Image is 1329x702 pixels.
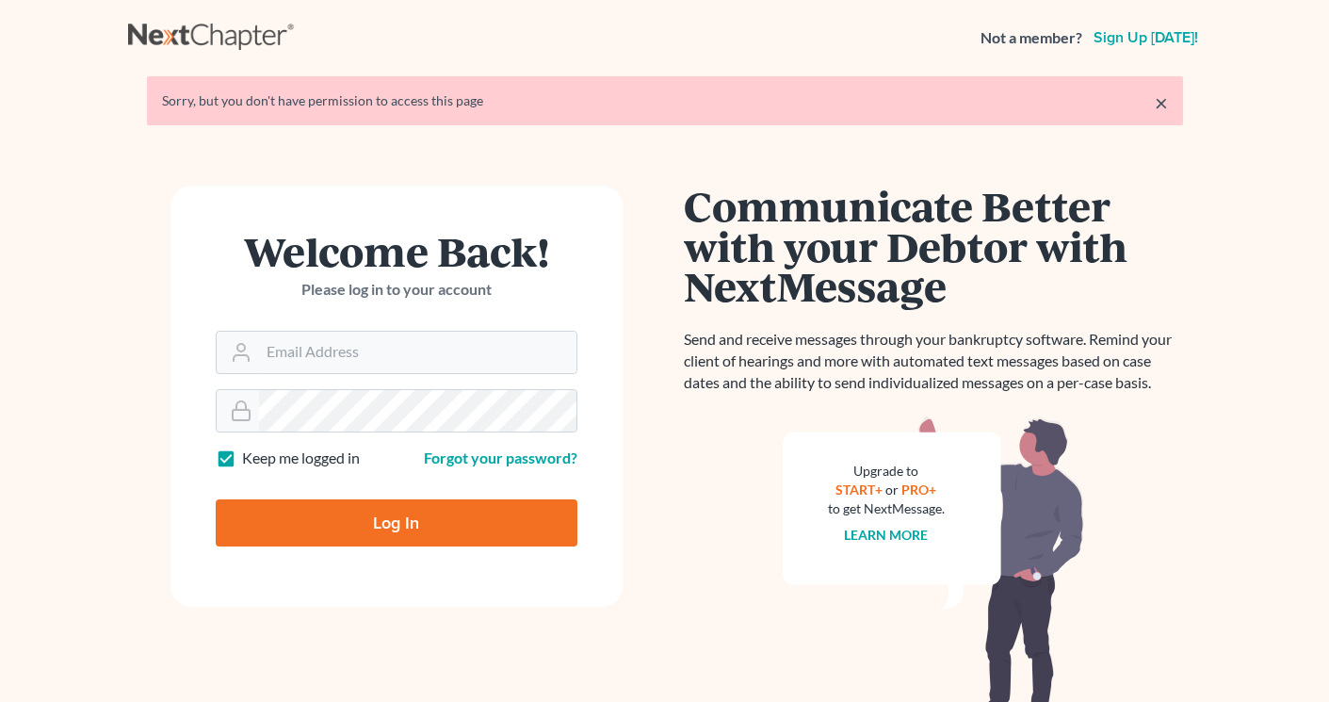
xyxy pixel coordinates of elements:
input: Log In [216,499,577,547]
h1: Welcome Back! [216,231,577,271]
div: Upgrade to [828,462,945,481]
a: START+ [835,482,883,498]
a: Learn more [844,527,928,543]
a: Sign up [DATE]! [1090,30,1202,45]
a: PRO+ [901,482,936,498]
p: Send and receive messages through your bankruptcy software. Remind your client of hearings and mo... [684,329,1183,394]
a: Forgot your password? [424,449,577,466]
strong: Not a member? [981,27,1082,49]
p: Please log in to your account [216,279,577,301]
span: or [885,482,899,498]
a: × [1155,91,1168,114]
h1: Communicate Better with your Debtor with NextMessage [684,186,1183,306]
div: Sorry, but you don't have permission to access this page [162,91,1168,110]
input: Email Address [259,332,576,373]
div: to get NextMessage. [828,499,945,518]
label: Keep me logged in [242,448,360,469]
